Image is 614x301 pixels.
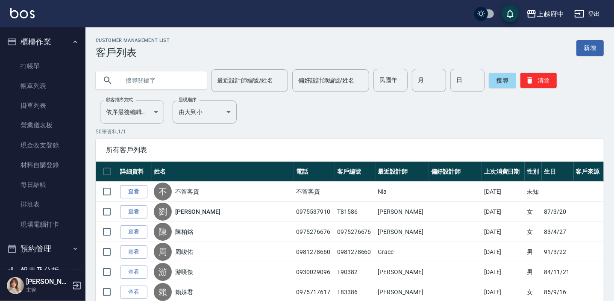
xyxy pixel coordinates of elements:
[294,182,335,202] td: 不留客資
[482,242,525,262] td: [DATE]
[542,162,573,182] th: 生日
[118,162,152,182] th: 詳細資料
[376,262,429,282] td: [PERSON_NAME]
[537,9,564,19] div: 上越府中
[523,5,567,23] button: 上越府中
[100,100,164,124] div: 依序最後編輯時間
[3,260,82,282] button: 報表及分析
[106,97,133,103] label: 顧客排序方式
[3,155,82,175] a: 材料自購登錄
[175,248,193,256] a: 周峻佑
[3,238,82,260] button: 預約管理
[154,183,172,201] div: 不
[376,202,429,222] td: [PERSON_NAME]
[3,56,82,76] a: 打帳單
[7,277,24,294] img: Person
[175,227,193,236] a: 陳柏銘
[482,162,525,182] th: 上次消費日期
[3,175,82,195] a: 每日結帳
[96,128,604,136] p: 50 筆資料, 1 / 1
[335,242,376,262] td: 0981278660
[3,115,82,135] a: 營業儀表板
[294,162,335,182] th: 電話
[154,223,172,241] div: 陳
[489,73,516,88] button: 搜尋
[542,222,573,242] td: 83/4/27
[482,222,525,242] td: [DATE]
[120,69,200,92] input: 搜尋關鍵字
[335,162,376,182] th: 客戶編號
[26,286,70,294] p: 主管
[482,182,525,202] td: [DATE]
[120,205,147,218] a: 查看
[376,162,429,182] th: 最近設計師
[120,245,147,259] a: 查看
[106,146,593,154] span: 所有客戶列表
[525,222,542,242] td: 女
[96,47,170,59] h3: 客戶列表
[525,202,542,222] td: 女
[525,182,542,202] td: 未知
[120,286,147,299] a: 查看
[335,262,376,282] td: T90382
[525,162,542,182] th: 性別
[502,5,519,22] button: save
[173,100,237,124] div: 由大到小
[3,96,82,115] a: 掛單列表
[520,73,557,88] button: 清除
[571,6,604,22] button: 登出
[3,136,82,155] a: 現金收支登錄
[525,242,542,262] td: 男
[179,97,197,103] label: 呈現順序
[10,8,35,18] img: Logo
[294,222,335,242] td: 0975276676
[96,38,170,43] h2: Customer Management List
[294,242,335,262] td: 0981278660
[3,76,82,96] a: 帳單列表
[152,162,294,182] th: 姓名
[175,288,193,296] a: 賴姝君
[576,40,604,56] a: 新增
[542,242,573,262] td: 91/3/22
[154,203,172,221] div: 劉
[542,202,573,222] td: 87/3/20
[376,222,429,242] td: [PERSON_NAME]
[574,162,604,182] th: 客戶來源
[376,242,429,262] td: Grace
[3,215,82,234] a: 現場電腦打卡
[26,277,70,286] h5: [PERSON_NAME]
[335,202,376,222] td: T81586
[175,268,193,276] a: 游喨傑
[3,195,82,214] a: 排班表
[175,187,199,196] a: 不留客資
[482,262,525,282] td: [DATE]
[3,31,82,53] button: 櫃檯作業
[542,262,573,282] td: 84/11/21
[525,262,542,282] td: 男
[335,222,376,242] td: 0975276676
[175,207,220,216] a: [PERSON_NAME]
[120,185,147,198] a: 查看
[154,263,172,281] div: 游
[120,225,147,239] a: 查看
[154,243,172,261] div: 周
[294,262,335,282] td: 0930029096
[482,202,525,222] td: [DATE]
[294,202,335,222] td: 0975537910
[376,182,429,202] td: Nia
[429,162,482,182] th: 偏好設計師
[120,266,147,279] a: 查看
[154,283,172,301] div: 賴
